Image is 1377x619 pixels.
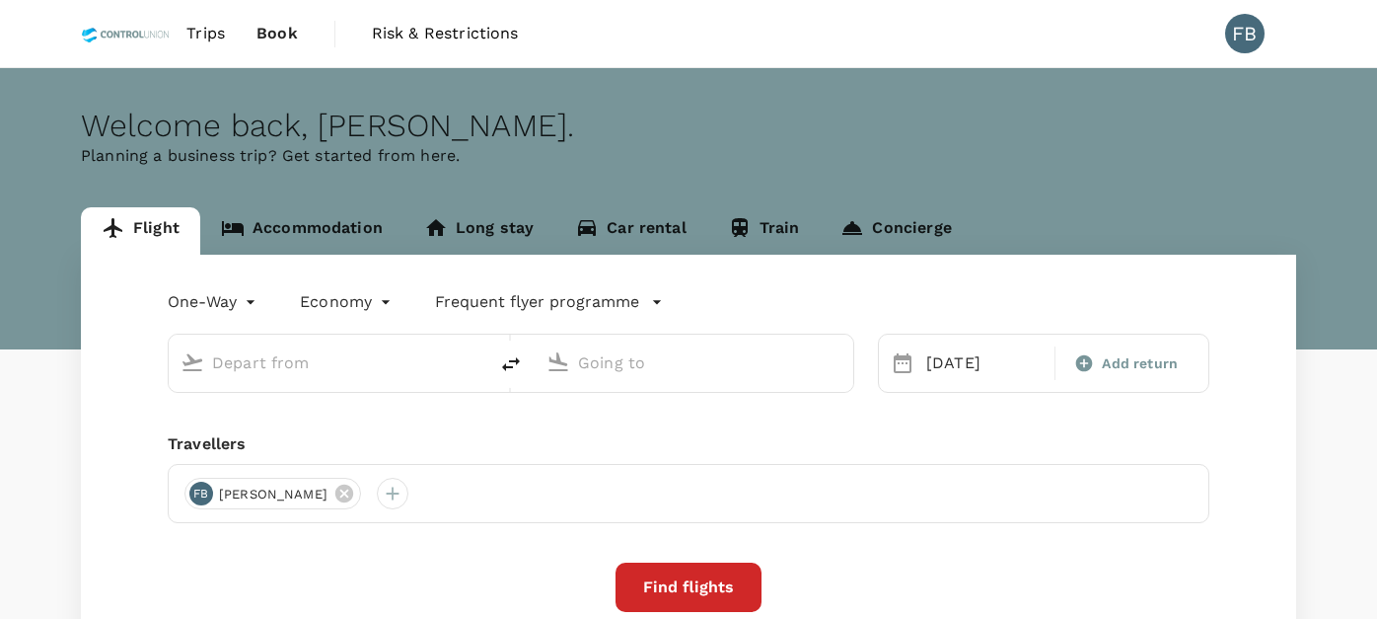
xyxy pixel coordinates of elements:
button: Open [473,360,477,364]
span: Add return [1102,353,1178,374]
button: delete [487,341,535,388]
button: Find flights [616,563,761,612]
div: FB [1225,14,1265,53]
a: Car rental [554,207,707,255]
a: Concierge [820,207,972,255]
div: Welcome back , [PERSON_NAME] . [81,108,1296,144]
div: FB[PERSON_NAME] [184,478,361,509]
div: [DATE] [918,344,1051,383]
span: Risk & Restrictions [372,22,519,45]
a: Train [707,207,821,255]
span: Book [256,22,298,45]
div: Economy [300,286,396,318]
span: Trips [186,22,225,45]
button: Open [839,360,843,364]
img: Control Union Malaysia Sdn. Bhd. [81,12,171,55]
p: Frequent flyer programme [435,290,639,314]
div: Travellers [168,432,1209,456]
input: Going to [578,348,812,378]
p: Planning a business trip? Get started from here. [81,144,1296,168]
button: Frequent flyer programme [435,290,663,314]
a: Long stay [403,207,554,255]
span: [PERSON_NAME] [207,485,339,504]
div: One-Way [168,286,260,318]
input: Depart from [212,348,446,378]
div: FB [189,482,213,505]
a: Flight [81,207,200,255]
a: Accommodation [200,207,403,255]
